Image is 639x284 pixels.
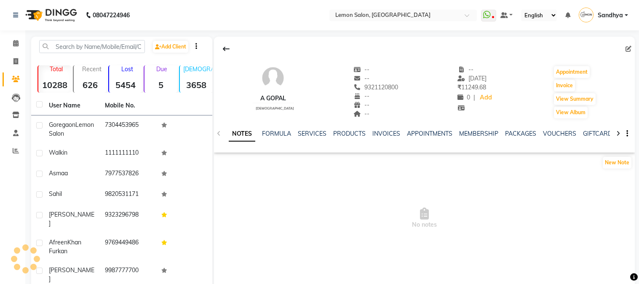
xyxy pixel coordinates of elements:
span: 9321120800 [353,83,398,91]
span: [PERSON_NAME] [49,266,94,283]
a: PACKAGES [505,130,536,137]
div: Back to Client [217,41,235,57]
a: GIFTCARDS [583,130,616,137]
input: Search by Name/Mobile/Email/Code [39,40,145,53]
span: asma [49,169,64,177]
span: -- [353,110,369,118]
span: [DATE] [457,75,487,82]
strong: 5454 [109,80,142,90]
a: INVOICES [372,130,400,137]
p: Recent [77,65,107,73]
strong: 5 [144,80,177,90]
span: -- [353,75,369,82]
span: ₹ [457,83,461,91]
a: MEMBERSHIP [459,130,498,137]
span: Goregaon [49,121,75,129]
th: User Name [44,96,100,115]
button: Invoice [554,80,575,91]
button: New Note [603,157,631,169]
td: 9323296798 [100,205,156,233]
span: [PERSON_NAME] [49,211,94,227]
td: 1111111110 [100,143,156,164]
span: Afreen [49,238,67,246]
img: avatar [260,65,286,91]
strong: 10288 [38,80,71,90]
b: 08047224946 [93,3,130,27]
strong: 3658 [180,80,213,90]
div: A GOPAL [252,94,294,103]
button: Appointment [554,66,590,78]
span: -- [353,92,369,100]
span: a [64,169,68,177]
button: View Summary [554,93,596,105]
strong: 626 [74,80,107,90]
span: 11249.68 [457,83,486,91]
td: 9769449486 [100,233,156,261]
span: 0 [457,94,470,101]
td: 7304453965 [100,115,156,143]
p: Lost [112,65,142,73]
span: -- [457,66,473,73]
span: Sandhya [598,11,623,20]
span: Sahil [49,190,62,198]
span: | [473,93,475,102]
p: [DEMOGRAPHIC_DATA] [183,65,213,73]
a: NOTES [229,126,255,142]
p: Due [146,65,177,73]
span: Walkin [49,149,67,156]
span: -- [353,101,369,109]
img: Sandhya [579,8,594,22]
a: PRODUCTS [333,130,366,137]
a: Add [479,92,493,104]
a: APPOINTMENTS [407,130,452,137]
span: No notes [214,176,635,260]
th: Mobile No. [100,96,156,115]
a: FORMULA [262,130,291,137]
a: SERVICES [298,130,326,137]
td: 9820531171 [100,185,156,205]
a: VOUCHERS [543,130,576,137]
a: Add Client [153,41,188,53]
p: Total [42,65,71,73]
img: logo [21,3,79,27]
button: View Album [554,107,588,118]
span: -- [353,66,369,73]
td: 7977537826 [100,164,156,185]
span: [DEMOGRAPHIC_DATA] [256,106,294,110]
